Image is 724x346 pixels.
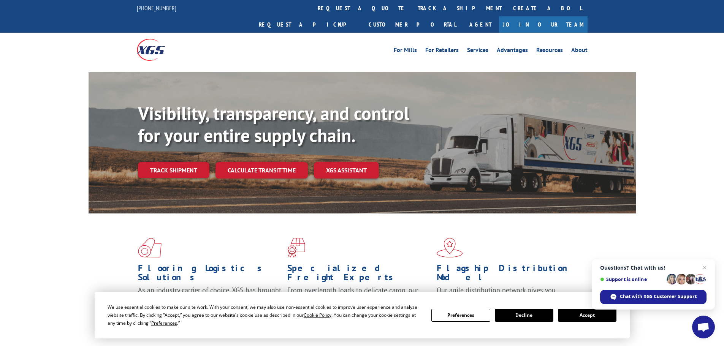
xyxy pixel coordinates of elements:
a: Request a pickup [253,16,363,33]
span: Support is online [600,276,664,282]
b: Visibility, transparency, and control for your entire supply chain. [138,101,409,147]
a: Customer Portal [363,16,462,33]
span: Chat with XGS Customer Support [620,293,697,300]
span: Questions? Chat with us! [600,265,707,271]
a: Join Our Team [499,16,588,33]
img: xgs-icon-focused-on-flooring-red [287,238,305,258]
span: Preferences [151,320,177,326]
a: [PHONE_NUMBER] [137,4,176,12]
span: Our agile distribution network gives you nationwide inventory management on demand. [437,286,577,303]
a: About [571,47,588,55]
h1: Flooring Logistics Solutions [138,264,282,286]
img: xgs-icon-total-supply-chain-intelligence-red [138,238,162,258]
a: XGS ASSISTANT [314,162,379,179]
div: Cookie Consent Prompt [95,292,630,338]
img: xgs-icon-flagship-distribution-model-red [437,238,463,258]
span: As an industry carrier of choice, XGS has brought innovation and dedication to flooring logistics... [138,286,281,313]
h1: Specialized Freight Experts [287,264,431,286]
div: Chat with XGS Customer Support [600,290,707,304]
div: Open chat [692,316,715,338]
a: Agent [462,16,499,33]
a: For Retailers [425,47,459,55]
a: Services [467,47,488,55]
button: Accept [558,309,616,322]
a: Track shipment [138,162,209,178]
a: Calculate transit time [215,162,308,179]
a: Advantages [497,47,528,55]
a: Resources [536,47,563,55]
a: For Mills [394,47,417,55]
button: Preferences [431,309,490,322]
p: From overlength loads to delicate cargo, our experienced staff knows the best way to move your fr... [287,286,431,319]
h1: Flagship Distribution Model [437,264,580,286]
div: We use essential cookies to make our site work. With your consent, we may also use non-essential ... [108,303,422,327]
button: Decline [495,309,553,322]
span: Close chat [700,263,709,272]
span: Cookie Policy [304,312,331,318]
